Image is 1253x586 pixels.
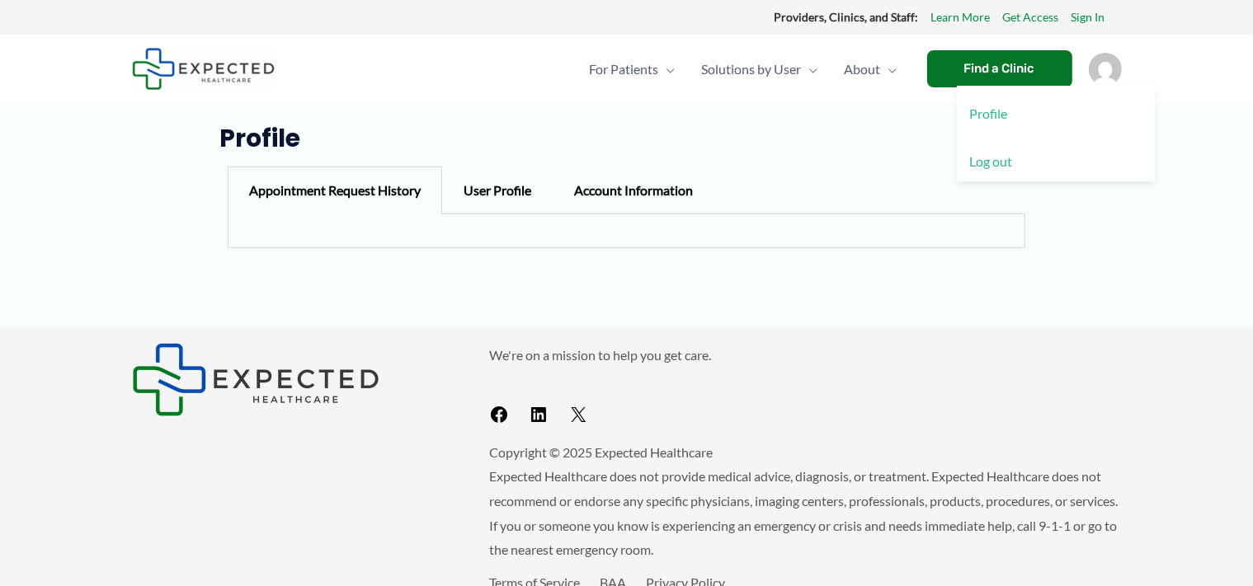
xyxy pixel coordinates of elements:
a: Find a Clinic [927,50,1072,87]
span: Menu Toggle [659,40,676,98]
span: For Patients [590,40,659,98]
span: Menu Toggle [802,40,818,98]
a: AboutMenu Toggle [831,40,911,98]
strong: Providers, Clinics, and Staff: [775,10,919,24]
h1: Profile [219,124,1034,153]
span: Copyright © 2025 Expected Healthcare [489,444,713,460]
aside: Footer Widget 2 [489,343,1122,431]
span: About [845,40,881,98]
a: Sign In [1072,7,1105,28]
span: Menu Toggle [881,40,897,98]
img: Expected Healthcare Logo - side, dark font, small [132,343,379,416]
a: Profile [957,90,1155,138]
div: User Profile [442,166,553,214]
div: Account Information [553,166,714,214]
span: Expected Healthcare does not provide medical advice, diagnosis, or treatment. Expected Healthcare... [489,468,1118,557]
a: Get Access [1003,7,1059,28]
a: Log out [957,138,1155,185]
span: Solutions by User [702,40,802,98]
a: For PatientsMenu Toggle [577,40,689,98]
aside: Footer Widget 1 [132,343,448,416]
nav: Primary Site Navigation [577,40,911,98]
a: Solutions by UserMenu Toggle [689,40,831,98]
div: Appointment Request History [228,166,442,214]
img: Expected Healthcare Logo - side, dark font, small [132,48,275,90]
a: Learn More [931,7,991,28]
p: We're on a mission to help you get care. [489,343,1122,368]
a: Account icon link [1089,59,1122,75]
